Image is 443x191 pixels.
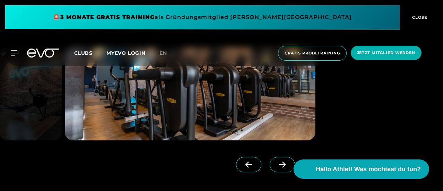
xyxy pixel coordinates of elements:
a: en [159,49,175,57]
img: evofitness [65,48,315,140]
button: Hallo Athlet! Was möchtest du tun? [294,159,429,179]
button: CLOSE [400,5,438,29]
a: Clubs [74,50,106,56]
a: MYEVO LOGIN [106,50,146,56]
span: CLOSE [410,14,427,20]
span: en [159,50,167,56]
span: Clubs [74,50,93,56]
a: Jetzt Mitglied werden [349,46,424,61]
span: Jetzt Mitglied werden [357,50,415,56]
span: Gratis Probetraining [285,50,340,56]
span: Hallo Athlet! Was möchtest du tun? [316,165,421,174]
a: Gratis Probetraining [276,46,349,61]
